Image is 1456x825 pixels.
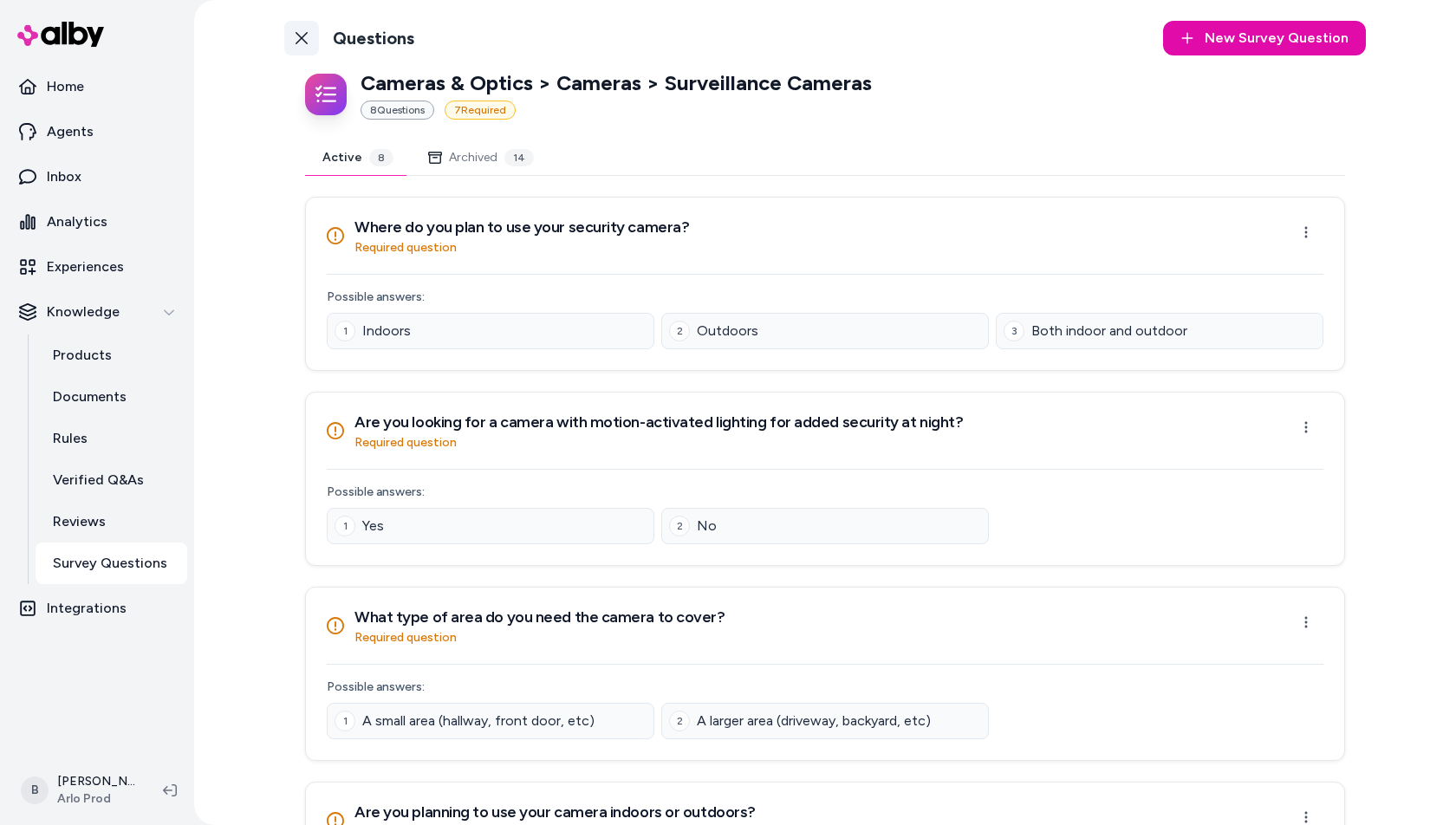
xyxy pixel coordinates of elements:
[7,588,187,629] a: Integrations
[57,773,135,790] p: [PERSON_NAME]
[36,376,187,418] a: Documents
[1205,28,1349,49] span: New Survey Question
[1031,321,1187,341] span: Both indoor and outdoor
[47,257,124,277] p: Experiences
[327,289,1323,306] p: Possible answers:
[362,711,595,731] span: A small area (hallway, front door, etc)
[7,291,187,333] button: Knowledge
[697,711,931,731] span: A larger area (driveway, backyard, etc)
[53,511,106,532] p: Reviews
[361,101,434,120] div: 8 Question s
[697,516,717,536] span: No
[669,516,690,536] div: 2
[21,776,49,804] span: B
[47,121,94,142] p: Agents
[305,140,411,175] button: Active
[354,410,963,434] h3: Are you looking for a camera with motion-activated lighting for added security at night?
[504,149,534,166] div: 14
[36,501,187,542] a: Reviews
[354,629,725,646] p: Required question
[362,516,384,536] span: Yes
[354,800,756,824] h3: Are you planning to use your camera indoors or outdoors?
[1163,21,1366,55] button: New Survey Question
[47,166,81,187] p: Inbox
[53,428,88,449] p: Rules
[411,140,551,175] button: Archived
[53,387,127,407] p: Documents
[36,542,187,584] a: Survey Questions
[369,149,393,166] div: 8
[327,679,1323,696] p: Possible answers:
[7,156,187,198] a: Inbox
[47,211,107,232] p: Analytics
[47,302,120,322] p: Knowledge
[57,790,135,808] span: Arlo Prod
[669,711,690,731] div: 2
[327,484,1323,501] p: Possible answers:
[669,321,690,341] div: 2
[7,246,187,288] a: Experiences
[10,763,149,818] button: B[PERSON_NAME]Arlo Prod
[333,28,414,49] h1: Questions
[697,321,758,341] span: Outdoors
[7,201,187,243] a: Analytics
[53,553,167,574] p: Survey Questions
[7,66,187,107] a: Home
[361,69,872,97] p: Cameras & Optics > Cameras > Surveillance Cameras
[335,711,355,731] div: 1
[1004,321,1024,341] div: 3
[53,470,144,490] p: Verified Q&As
[362,321,411,341] span: Indoors
[36,418,187,459] a: Rules
[335,516,355,536] div: 1
[354,605,725,629] h3: What type of area do you need the camera to cover?
[36,459,187,501] a: Verified Q&As
[354,215,689,239] h3: Where do you plan to use your security camera?
[335,321,355,341] div: 1
[354,239,689,257] p: Required question
[7,111,187,153] a: Agents
[36,335,187,376] a: Products
[354,434,963,451] p: Required question
[53,345,112,366] p: Products
[47,598,127,619] p: Integrations
[445,101,516,120] div: 7 Required
[17,22,104,47] img: alby Logo
[47,76,84,97] p: Home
